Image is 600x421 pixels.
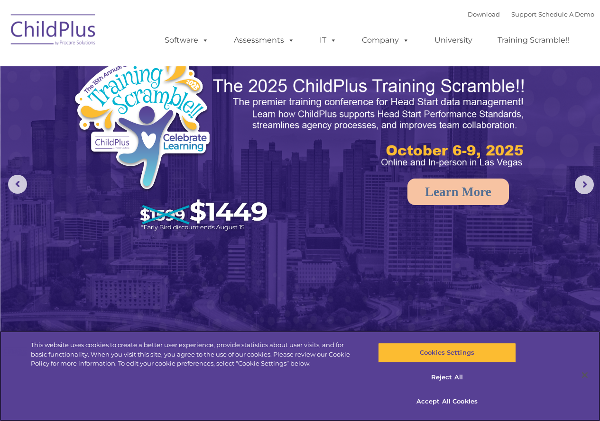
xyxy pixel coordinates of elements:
[378,392,516,412] button: Accept All Cookies
[310,31,346,50] a: IT
[407,179,509,205] a: Learn More
[538,10,594,18] a: Schedule A Demo
[31,340,360,368] div: This website uses cookies to create a better user experience, provide statistics about user visit...
[6,8,101,55] img: ChildPlus by Procare Solutions
[132,63,161,70] span: Last name
[468,10,594,18] font: |
[224,31,304,50] a: Assessments
[378,367,516,387] button: Reject All
[468,10,500,18] a: Download
[132,101,172,108] span: Phone number
[511,10,536,18] a: Support
[378,343,516,363] button: Cookies Settings
[425,31,482,50] a: University
[488,31,579,50] a: Training Scramble!!
[352,31,419,50] a: Company
[574,365,595,385] button: Close
[155,31,218,50] a: Software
